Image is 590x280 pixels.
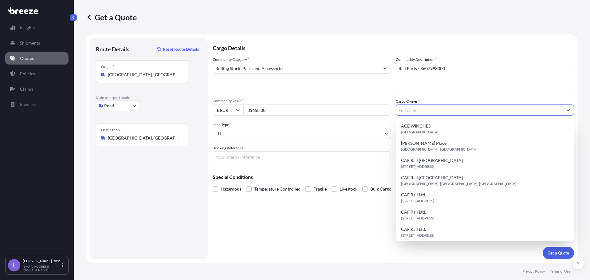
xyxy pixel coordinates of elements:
[104,103,114,109] span: Road
[213,151,391,162] input: Your internal reference
[563,105,574,116] button: Show suggestions
[396,105,563,116] input: Full name
[401,129,439,135] span: [GEOGRAPHIC_DATA]
[20,71,35,77] p: Policies
[396,122,574,127] span: Freight Cost
[401,226,426,232] span: CAF Rail Ltd.
[401,215,434,221] span: [STREET_ADDRESS]
[401,146,478,152] span: [GEOGRAPHIC_DATA], [GEOGRAPHIC_DATA]
[401,157,463,164] span: CAF Rail [GEOGRAPHIC_DATA]
[213,38,574,57] p: Cargo Details
[20,86,33,92] p: Claims
[401,181,517,187] span: [GEOGRAPHIC_DATA], [GEOGRAPHIC_DATA], [GEOGRAPHIC_DATA]
[96,95,202,100] p: Main transport mode
[254,184,301,194] span: Temperature Controlled
[401,232,434,239] span: [STREET_ADDRESS]
[96,45,129,53] p: Route Details
[401,164,434,170] span: [STREET_ADDRESS]
[522,269,545,274] p: Privacy Policy
[101,128,123,132] div: Destination
[401,123,431,129] span: ACE WINCHES
[221,184,241,194] span: Hazardous
[548,250,569,256] p: Get a Quote
[163,46,199,52] p: Reset Route Details
[20,40,40,46] p: Shipments
[396,98,420,105] label: Cargo Owner
[401,192,426,198] span: CAF Rail Ltd.
[101,64,114,69] div: Origin
[96,100,139,111] button: Select transport
[20,25,35,31] p: Insights
[215,130,222,136] span: LTL
[20,101,36,108] p: Invoices
[396,151,574,162] input: Enter name
[13,262,16,268] span: L
[370,184,391,194] span: Bulk Cargo
[243,105,391,116] input: Type amount
[213,175,574,179] p: Special Conditions
[108,72,180,78] input: Origin
[396,57,437,63] label: Commodity Description
[213,63,380,74] input: Select a commodity type
[401,198,434,204] span: [STREET_ADDRESS]
[380,63,391,74] button: Show suggestions
[108,135,180,141] input: Destination
[86,12,137,22] p: Get a Quote
[23,258,61,263] p: [PERSON_NAME] Rose
[396,145,418,151] label: Carrier Name
[401,140,446,146] span: [PERSON_NAME] Place
[213,98,391,103] span: Commodity Value
[213,122,231,128] span: Load Type
[340,184,357,194] span: Livestock
[550,269,570,274] p: Terms of Use
[401,175,463,181] span: CAF Rail [GEOGRAPHIC_DATA]
[23,265,61,272] p: [EMAIL_ADDRESS][DOMAIN_NAME]
[401,209,426,215] span: CAF Rail Ltd.
[313,184,327,194] span: Fragile
[213,145,243,151] label: Booking Reference
[213,57,249,63] label: Commodity Category
[20,55,34,61] p: Quotes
